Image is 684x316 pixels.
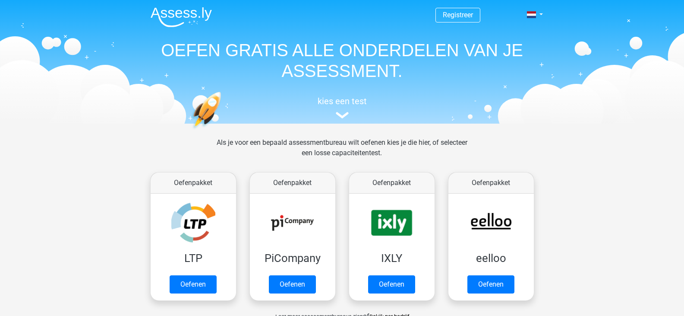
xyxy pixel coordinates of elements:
h1: OEFEN GRATIS ALLE ONDERDELEN VAN JE ASSESSMENT. [144,40,541,81]
img: Assessly [151,7,212,27]
a: Oefenen [170,275,217,294]
a: Oefenen [368,275,415,294]
a: Oefenen [467,275,514,294]
a: kies een test [144,96,541,119]
h5: kies een test [144,96,541,106]
a: Registreer [443,11,473,19]
img: oefenen [191,92,255,170]
div: Als je voor een bepaald assessmentbureau wilt oefenen kies je die hier, of selecteer een losse ca... [210,137,474,169]
img: assessment [336,112,349,118]
a: Oefenen [269,275,316,294]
